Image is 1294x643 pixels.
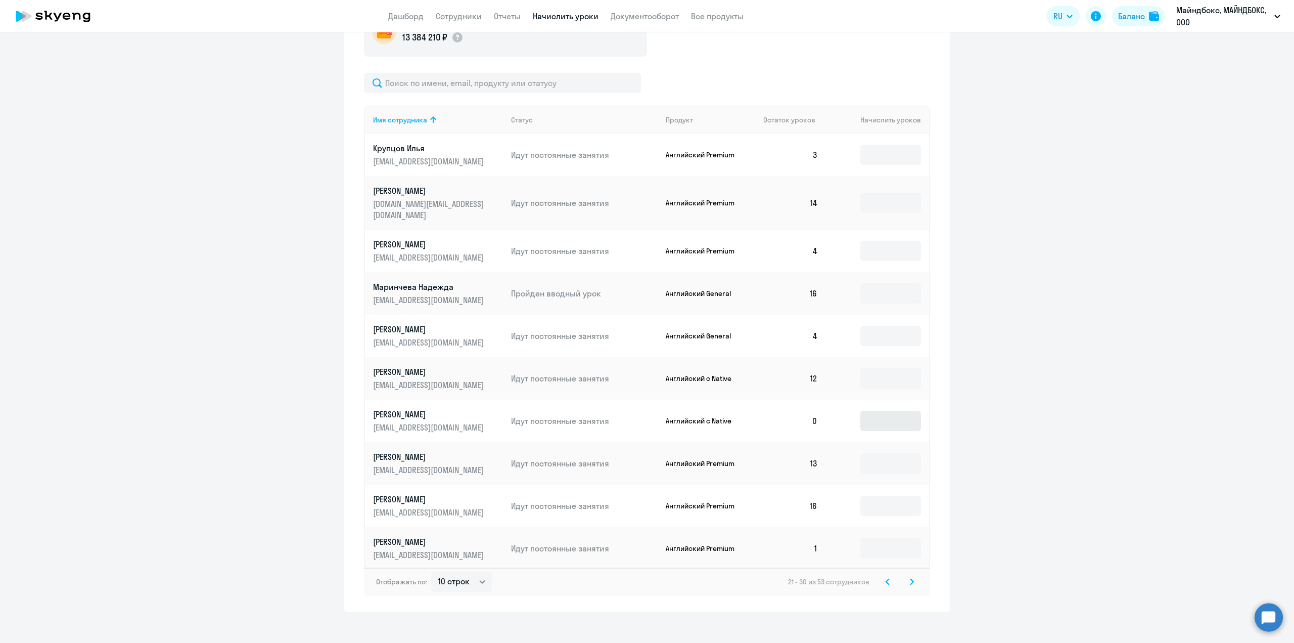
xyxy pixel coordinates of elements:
p: [EMAIL_ADDRESS][DOMAIN_NAME] [373,252,486,263]
div: Имя сотрудника [373,115,427,124]
span: Отображать по: [376,577,427,586]
a: [PERSON_NAME][EMAIL_ADDRESS][DOMAIN_NAME] [373,451,503,476]
div: Продукт [666,115,693,124]
div: Остаток уроков [763,115,826,124]
div: Имя сотрудника [373,115,503,124]
p: Английский с Native [666,416,742,425]
p: Идут постоянные занятия [511,197,658,208]
span: Остаток уроков [763,115,815,124]
td: 3 [755,134,826,176]
span: 21 - 30 из 53 сотрудников [788,577,869,586]
img: balance [1149,11,1159,21]
p: [PERSON_NAME] [373,409,486,420]
p: [EMAIL_ADDRESS][DOMAIN_NAME] [373,549,486,561]
p: [PERSON_NAME] [373,451,486,462]
button: Балансbalance [1112,6,1165,26]
a: Маринчева Надежда[EMAIL_ADDRESS][DOMAIN_NAME] [373,281,503,306]
p: [PERSON_NAME] [373,185,486,196]
p: Английский General [666,331,742,340]
p: [DOMAIN_NAME][EMAIL_ADDRESS][DOMAIN_NAME] [373,198,486,221]
p: Английский Premium [666,246,742,255]
p: [EMAIL_ADDRESS][DOMAIN_NAME] [373,294,486,306]
p: Идут постоянные занятия [511,543,658,554]
td: 0 [755,400,826,442]
p: Английский с Native [666,374,742,383]
p: [PERSON_NAME] [373,536,486,547]
p: Английский Premium [666,198,742,207]
div: Баланс [1118,10,1145,22]
p: [EMAIL_ADDRESS][DOMAIN_NAME] [373,337,486,348]
p: Крупцов Илья [373,143,486,154]
p: Английский Premium [666,459,742,468]
a: Сотрудники [436,11,482,21]
p: Маринчева Надежда [373,281,486,292]
div: Статус [511,115,533,124]
button: RU [1046,6,1080,26]
a: [PERSON_NAME][DOMAIN_NAME][EMAIL_ADDRESS][DOMAIN_NAME] [373,185,503,221]
th: Начислить уроков [826,106,929,134]
a: [PERSON_NAME][EMAIL_ADDRESS][DOMAIN_NAME] [373,366,503,391]
p: Английский Premium [666,150,742,159]
a: [PERSON_NAME][EMAIL_ADDRESS][DOMAIN_NAME] [373,409,503,433]
td: 1 [755,527,826,570]
a: Начислить уроки [533,11,598,21]
a: Отчеты [494,11,521,21]
p: Идут постоянные занятия [511,458,658,469]
p: Английский Premium [666,501,742,510]
p: [PERSON_NAME] [373,494,486,505]
div: Продукт [666,115,756,124]
input: Поиск по имени, email, продукту или статусу [364,73,641,93]
p: [EMAIL_ADDRESS][DOMAIN_NAME] [373,156,486,167]
span: RU [1053,10,1062,22]
a: Крупцов Илья[EMAIL_ADDRESS][DOMAIN_NAME] [373,143,503,167]
p: [PERSON_NAME] [373,239,486,250]
p: [EMAIL_ADDRESS][DOMAIN_NAME] [373,507,486,518]
p: Английский General [666,289,742,298]
a: Все продукты [691,11,744,21]
td: 4 [755,230,826,272]
a: Дашборд [388,11,424,21]
p: [PERSON_NAME] [373,324,486,335]
div: Статус [511,115,658,124]
p: 13 384 210 ₽ [402,31,447,44]
a: [PERSON_NAME][EMAIL_ADDRESS][DOMAIN_NAME] [373,324,503,348]
td: 4 [755,315,826,357]
a: [PERSON_NAME][EMAIL_ADDRESS][DOMAIN_NAME] [373,536,503,561]
td: 14 [755,176,826,230]
p: [EMAIL_ADDRESS][DOMAIN_NAME] [373,379,486,391]
p: Пройден вводный урок [511,288,658,299]
td: 12 [755,357,826,400]
p: Идут постоянные занятия [511,373,658,384]
a: [PERSON_NAME][EMAIL_ADDRESS][DOMAIN_NAME] [373,494,503,518]
p: [EMAIL_ADDRESS][DOMAIN_NAME] [373,422,486,433]
p: Идут постоянные занятия [511,415,658,426]
p: Идут постоянные занятия [511,330,658,341]
td: 13 [755,442,826,485]
p: Английский Premium [666,544,742,553]
button: Майндбокс, МАЙНДБОКС, ООО [1171,4,1285,28]
td: 16 [755,272,826,315]
p: Майндбокс, МАЙНДБОКС, ООО [1176,4,1270,28]
p: Идут постоянные занятия [511,500,658,511]
a: [PERSON_NAME][EMAIL_ADDRESS][DOMAIN_NAME] [373,239,503,263]
p: [PERSON_NAME] [373,366,486,377]
td: 16 [755,485,826,527]
p: [EMAIL_ADDRESS][DOMAIN_NAME] [373,464,486,476]
p: Идут постоянные занятия [511,149,658,160]
a: Документооборот [611,11,679,21]
p: Идут постоянные занятия [511,245,658,256]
